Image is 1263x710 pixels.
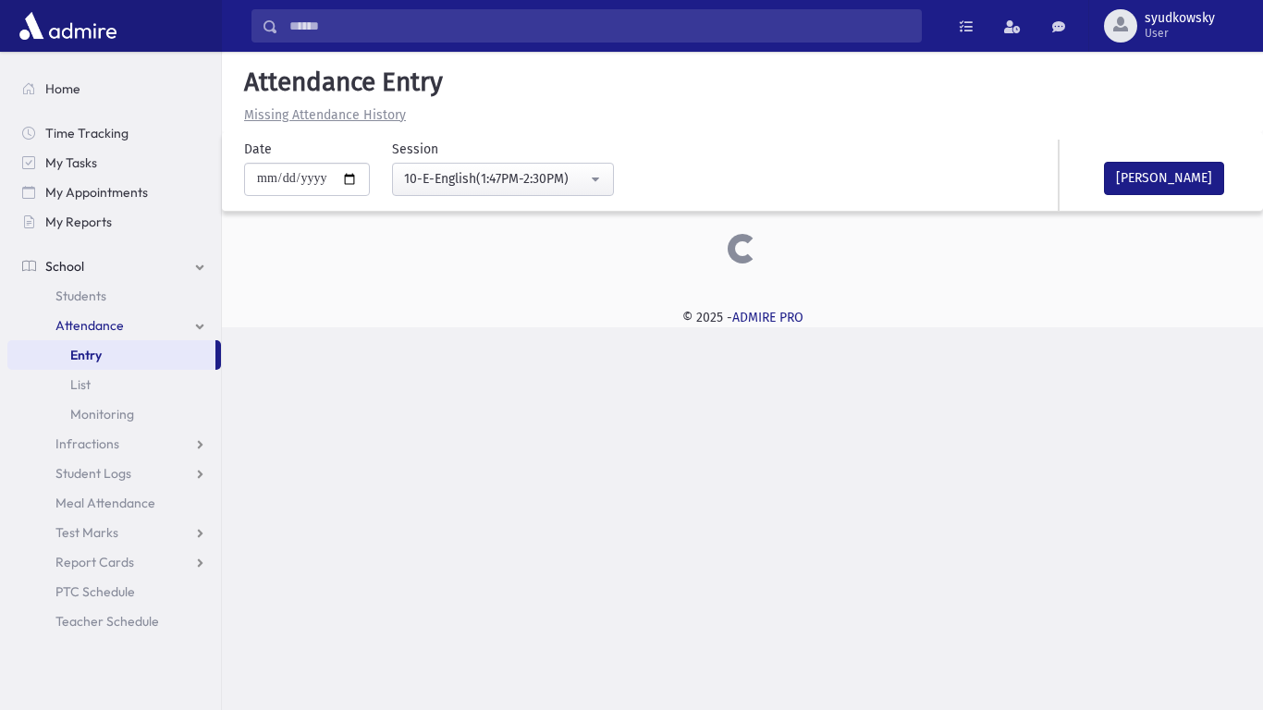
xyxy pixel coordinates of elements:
a: Attendance [7,311,221,340]
span: My Appointments [45,184,148,201]
a: Students [7,281,221,311]
label: Session [392,140,438,159]
span: School [45,258,84,275]
span: Attendance [55,317,124,334]
span: Students [55,288,106,304]
span: Teacher Schedule [55,613,159,630]
a: Monitoring [7,399,221,429]
span: User [1145,26,1215,41]
span: Entry [70,347,102,363]
span: Test Marks [55,524,118,541]
a: My Tasks [7,148,221,177]
button: 10-E-English(1:47PM-2:30PM) [392,163,614,196]
img: AdmirePro [15,7,121,44]
span: syudkowsky [1145,11,1215,26]
span: List [70,376,91,393]
span: My Reports [45,214,112,230]
span: Time Tracking [45,125,129,141]
a: Time Tracking [7,118,221,148]
span: Student Logs [55,465,131,482]
u: Missing Attendance History [244,107,406,123]
span: Monitoring [70,406,134,422]
a: Student Logs [7,459,221,488]
a: Report Cards [7,547,221,577]
span: Home [45,80,80,97]
span: My Tasks [45,154,97,171]
a: My Appointments [7,177,221,207]
span: Report Cards [55,554,134,570]
label: Date [244,140,272,159]
div: 10-E-English(1:47PM-2:30PM) [404,169,587,189]
button: [PERSON_NAME] [1104,162,1224,195]
a: List [7,370,221,399]
a: ADMIRE PRO [732,310,803,325]
a: Test Marks [7,518,221,547]
input: Search [278,9,921,43]
a: Meal Attendance [7,488,221,518]
span: Meal Attendance [55,495,155,511]
a: PTC Schedule [7,577,221,606]
a: My Reports [7,207,221,237]
span: Infractions [55,435,119,452]
h5: Attendance Entry [237,67,1248,98]
a: Missing Attendance History [237,107,406,123]
div: © 2025 - [251,308,1233,327]
a: Entry [7,340,215,370]
a: Infractions [7,429,221,459]
a: Teacher Schedule [7,606,221,636]
a: School [7,251,221,281]
span: PTC Schedule [55,583,135,600]
a: Home [7,74,221,104]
